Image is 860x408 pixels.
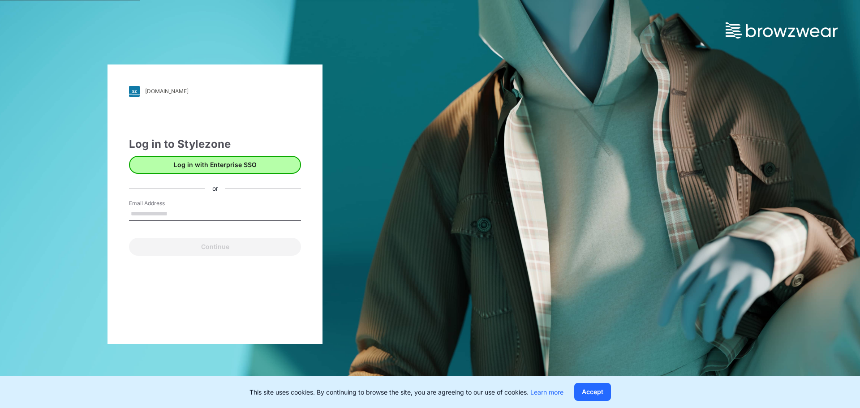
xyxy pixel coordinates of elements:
[574,383,611,401] button: Accept
[129,199,192,207] label: Email Address
[205,184,225,193] div: or
[129,156,301,174] button: Log in with Enterprise SSO
[145,88,189,94] div: [DOMAIN_NAME]
[129,86,301,97] a: [DOMAIN_NAME]
[726,22,838,39] img: browzwear-logo.73288ffb.svg
[129,86,140,97] img: svg+xml;base64,PHN2ZyB3aWR0aD0iMjgiIGhlaWdodD0iMjgiIHZpZXdCb3g9IjAgMCAyOCAyOCIgZmlsbD0ibm9uZSIgeG...
[249,387,563,397] p: This site uses cookies. By continuing to browse the site, you are agreeing to our use of cookies.
[129,136,301,152] div: Log in to Stylezone
[530,388,563,396] a: Learn more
